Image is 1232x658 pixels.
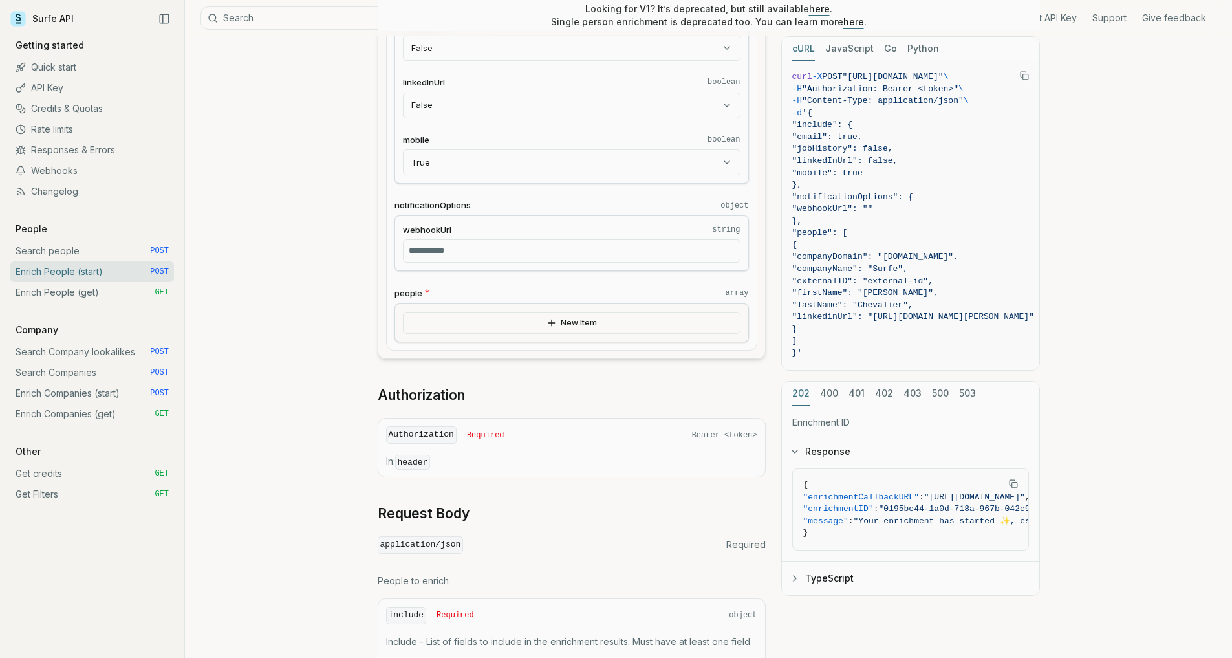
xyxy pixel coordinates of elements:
[803,492,919,502] span: "enrichmentCallbackURL"
[692,430,757,441] span: Bearer <token>
[708,135,740,145] code: boolean
[792,252,958,261] span: "companyDomain": "[DOMAIN_NAME]",
[437,610,474,620] span: Required
[792,120,853,129] span: "include": {
[792,156,898,166] span: "linkedInUrl": false,
[1015,66,1034,85] button: Copy Text
[803,480,808,490] span: {
[10,119,174,140] a: Rate limits
[822,72,842,82] span: POST
[792,192,913,202] span: "notificationOptions": {
[919,492,924,502] span: :
[378,536,464,554] code: application/json
[802,84,958,94] span: "Authorization: Bearer <token>"
[803,504,874,514] span: "enrichmentID"
[792,348,803,358] span: }'
[395,455,431,470] code: header
[958,84,964,94] span: \
[803,528,808,538] span: }
[792,96,803,105] span: -H
[792,144,893,153] span: "jobHistory": false,
[792,336,797,345] span: ]
[10,98,174,119] a: Credits & Quotas
[1004,474,1023,494] button: Copy Text
[802,108,812,118] span: '{
[729,610,757,620] span: object
[150,246,169,256] span: POST
[792,84,803,94] span: -H
[150,367,169,378] span: POST
[848,516,854,526] span: :
[155,409,169,419] span: GET
[959,382,976,406] button: 503
[1142,12,1206,25] a: Give feedback
[378,575,766,587] p: People to enrich
[843,16,864,27] a: here
[874,504,879,514] span: :
[467,430,504,441] span: Required
[10,282,174,303] a: Enrich People (get) GET
[10,261,174,282] a: Enrich People (start) POST
[720,201,748,211] code: object
[792,300,913,310] span: "lastName": "Chevalier",
[903,382,922,406] button: 403
[825,37,874,61] button: JavaScript
[879,504,1070,514] span: "0195be44-1a0d-718a-967b-042c9d17ffd7"
[386,635,757,648] p: Include - List of fields to include in the enrichment results. Must have at least one field.
[155,9,174,28] button: Collapse Sidebar
[10,160,174,181] a: Webhooks
[150,388,169,399] span: POST
[403,76,445,89] span: linkedInUrl
[792,228,848,237] span: "people": [
[403,224,451,236] span: webhookUrl
[792,37,815,61] button: cURL
[792,204,873,214] span: "webhookUrl": ""
[708,77,740,87] code: boolean
[803,516,848,526] span: "message"
[944,72,949,82] span: \
[386,455,757,469] p: In:
[792,180,803,190] span: },
[10,39,89,52] p: Getting started
[854,516,1156,526] span: "Your enrichment has started ✨, estimated time: 2 seconds."
[155,287,169,298] span: GET
[403,134,429,146] span: mobile
[792,108,803,118] span: -d
[10,484,174,505] a: Get Filters GET
[820,382,838,406] button: 400
[10,362,174,383] a: Search Companies POST
[802,96,964,105] span: "Content-Type: application/json"
[10,324,63,336] p: Company
[386,426,457,444] code: Authorization
[932,382,949,406] button: 500
[10,342,174,362] a: Search Company lookalikes POST
[10,9,74,28] a: Surfe API
[10,404,174,424] a: Enrich Companies (get) GET
[792,168,863,178] span: "mobile": true
[924,492,1025,502] span: "[URL][DOMAIN_NAME]"
[792,132,863,142] span: "email": true,
[403,312,740,334] button: New Item
[782,562,1039,595] button: TypeScript
[792,276,933,286] span: "externalID": "external-id",
[726,538,766,551] span: Required
[792,416,1029,429] p: Enrichment ID
[964,96,969,105] span: \
[792,312,1034,322] span: "linkedinUrl": "[URL][DOMAIN_NAME][PERSON_NAME]"
[792,264,908,274] span: "companyName": "Surfe",
[792,288,938,298] span: "firstName": "[PERSON_NAME]",
[712,225,740,235] code: string
[848,382,865,406] button: 401
[10,383,174,404] a: Enrich Companies (start) POST
[10,57,174,78] a: Quick start
[10,140,174,160] a: Responses & Errors
[394,199,471,212] span: notificationOptions
[551,3,867,28] p: Looking for V1? It’s deprecated, but still available . Single person enrichment is deprecated too...
[10,463,174,484] a: Get credits GET
[725,288,748,298] code: array
[792,324,797,334] span: }
[884,37,897,61] button: Go
[812,72,823,82] span: -X
[10,78,174,98] a: API Key
[150,347,169,357] span: POST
